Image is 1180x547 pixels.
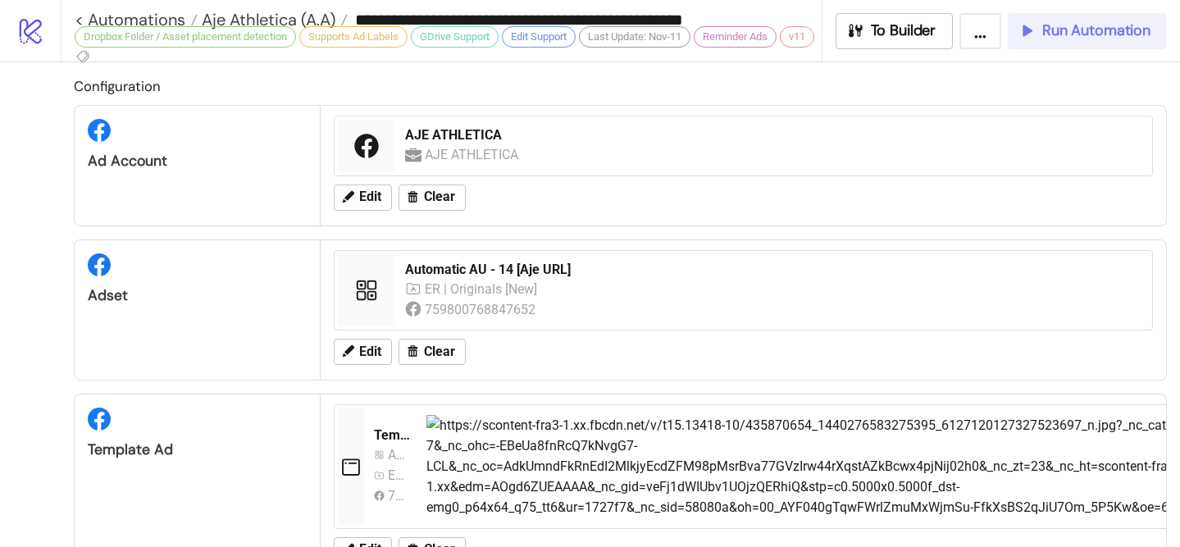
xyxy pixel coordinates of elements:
button: Edit [334,339,392,365]
button: To Builder [836,13,954,49]
a: Aje Athletica (A.A) [198,11,348,28]
div: Adset [88,286,307,305]
button: Clear [399,339,466,365]
div: Automatic AU - 14 [Aje URL] [405,261,1142,279]
span: Edit [359,189,381,204]
div: AJE ATHLETICA [405,126,1142,144]
div: Edit Support [502,26,576,48]
div: v11 [780,26,814,48]
div: Dropbox Folder / Asset placement detection [75,26,296,48]
span: Run Automation [1042,21,1150,40]
h2: Configuration [74,75,1167,97]
div: Supports Ad Labels [299,26,408,48]
div: ER | Originals [New] [388,465,406,485]
div: Template Kitchn2 [374,426,413,444]
button: Clear [399,185,466,211]
span: Clear [424,189,455,204]
div: 759800768847652 [388,485,406,506]
button: Edit [334,185,392,211]
div: ER | Originals [New] [425,279,540,299]
div: Ad Account [88,152,307,171]
div: Automatic AU 7 [388,444,406,465]
div: Last Update: Nov-11 [579,26,690,48]
span: Edit [359,344,381,359]
div: Reminder Ads [694,26,777,48]
button: ... [959,13,1001,49]
div: AJE ATHLETICA [425,144,522,165]
button: Run Automation [1008,13,1167,49]
div: 759800768847652 [425,299,539,320]
span: Clear [424,344,455,359]
div: GDrive Support [411,26,499,48]
a: < Automations [75,11,198,28]
span: Aje Athletica (A.A) [198,9,335,30]
div: Template Ad [88,440,307,459]
span: To Builder [871,21,936,40]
